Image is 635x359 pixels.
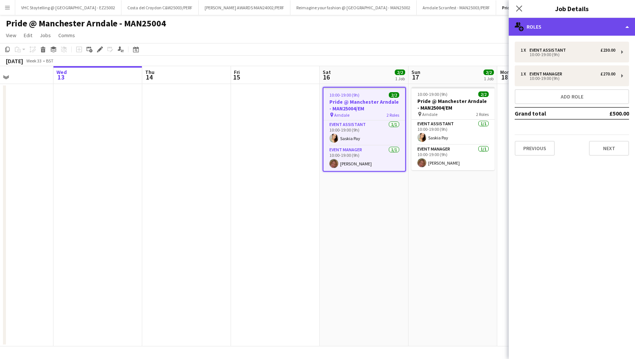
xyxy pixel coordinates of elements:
span: Week 33 [25,58,43,64]
button: Costa del Croydon C&W25003/PERF [121,0,199,15]
button: Arndale Scranfest - MAN25003/PERF [417,0,496,15]
div: Event Assistant [530,48,569,53]
span: Sun [411,69,420,75]
span: Wed [56,69,67,75]
span: 10:00-19:00 (9h) [417,91,447,97]
div: 1 x [521,48,530,53]
span: Comms [58,32,75,39]
div: [DATE] [6,57,23,65]
td: £500.00 [585,107,629,119]
span: 16 [322,73,331,81]
div: BST [46,58,53,64]
span: Thu [145,69,154,75]
span: 2/2 [389,92,399,98]
h3: Pride @ Manchester Arndale - MAN25004/EM [323,98,405,112]
app-job-card: 10:00-19:00 (9h)2/2Pride @ Manchester Arndale - MAN25004/EM Arndale2 RolesEvent Assistant1/110:00... [411,87,495,170]
app-card-role: Event Manager1/110:00-19:00 (9h)[PERSON_NAME] [323,146,405,171]
span: 13 [55,73,67,81]
span: Arndale [334,112,349,118]
span: 2/2 [483,69,494,75]
div: 1 Job [395,76,405,81]
button: Add role [515,89,629,104]
span: 14 [144,73,154,81]
span: Sat [323,69,331,75]
span: Mon [500,69,510,75]
app-job-card: 10:00-19:00 (9h)2/2Pride @ Manchester Arndale - MAN25004/EM Arndale2 RolesEvent Assistant1/110:00... [323,87,406,172]
span: Arndale [422,111,437,117]
td: Grand total [515,107,585,119]
span: 2/2 [478,91,489,97]
span: 2 Roles [476,111,489,117]
a: Comms [55,30,78,40]
span: 2 Roles [387,112,399,118]
button: [PERSON_NAME] AWARDS MAN24002/PERF [199,0,290,15]
span: 2/2 [395,69,405,75]
span: Edit [24,32,32,39]
div: Event Manager [530,71,565,77]
div: 10:00-19:00 (9h) [521,77,615,80]
button: Next [589,141,629,156]
div: Roles [509,18,635,36]
h1: Pride @ Manchester Arndale - MAN25004 [6,18,166,29]
h3: Job Details [509,4,635,13]
a: Edit [21,30,35,40]
button: Reimagine your fashion @ [GEOGRAPHIC_DATA] - MAN25002 [290,0,417,15]
button: VHC Stoytelling @ [GEOGRAPHIC_DATA] - EZ25002 [15,0,121,15]
span: 17 [410,73,420,81]
div: 10:00-19:00 (9h) [521,53,615,56]
h3: Pride @ Manchester Arndale - MAN25004/EM [411,98,495,111]
span: Jobs [40,32,51,39]
app-card-role: Event Assistant1/110:00-19:00 (9h)Saskia Pay [323,120,405,146]
div: 1 x [521,71,530,77]
span: Fri [234,69,240,75]
span: 15 [233,73,240,81]
div: £230.00 [600,48,615,53]
button: Previous [515,141,555,156]
a: View [3,30,19,40]
app-card-role: Event Assistant1/110:00-19:00 (9h)Saskia Pay [411,120,495,145]
button: Pride @ Manchester Arndale - MAN25004 [496,0,587,15]
div: 1 Job [484,76,494,81]
app-card-role: Event Manager1/110:00-19:00 (9h)[PERSON_NAME] [411,145,495,170]
span: View [6,32,16,39]
a: Jobs [37,30,54,40]
span: 18 [499,73,510,81]
span: 10:00-19:00 (9h) [329,92,359,98]
div: £270.00 [600,71,615,77]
